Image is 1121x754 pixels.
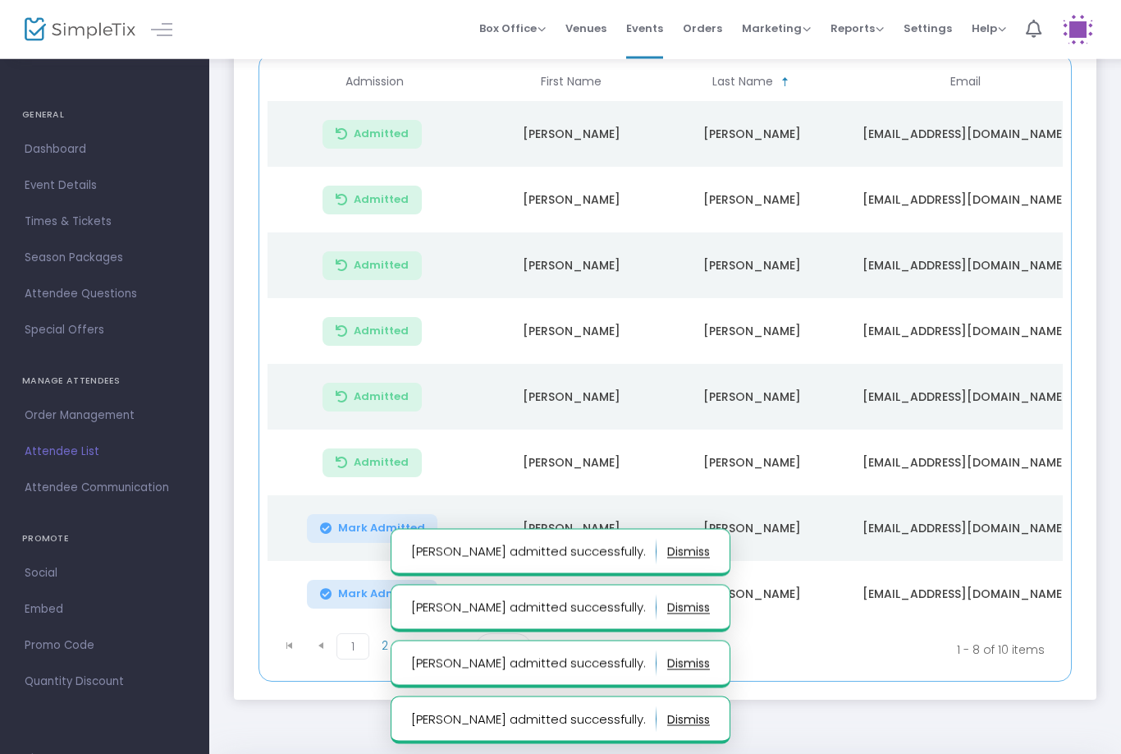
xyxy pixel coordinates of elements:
td: [EMAIL_ADDRESS][DOMAIN_NAME] [842,562,1088,628]
td: [PERSON_NAME] [481,168,661,233]
td: [PERSON_NAME] [661,562,842,628]
span: Promo Code [25,635,185,656]
span: Dashboard [25,139,185,160]
span: Marketing [742,21,811,36]
td: [EMAIL_ADDRESS][DOMAIN_NAME] [842,430,1088,496]
td: [EMAIL_ADDRESS][DOMAIN_NAME] [842,102,1088,168]
button: dismiss [667,595,710,621]
p: [PERSON_NAME] admitted successfully. [411,595,657,621]
td: [PERSON_NAME] [661,496,842,562]
td: [EMAIL_ADDRESS][DOMAIN_NAME] [842,496,1088,562]
td: [EMAIL_ADDRESS][DOMAIN_NAME] [842,168,1088,233]
span: Sortable [779,76,792,90]
span: Page 1 [336,634,369,660]
span: Admitted [354,325,409,338]
span: Admitted [354,128,409,141]
span: Venues [565,7,606,49]
span: Orders [683,7,722,49]
span: Go to the next page [400,634,432,659]
button: Mark Admitted [307,515,438,544]
button: Admitted [323,186,422,215]
td: [EMAIL_ADDRESS][DOMAIN_NAME] [842,365,1088,430]
span: Attendee Communication [25,477,185,499]
button: dismiss [667,651,710,677]
td: [PERSON_NAME] [661,365,842,430]
td: [PERSON_NAME] [481,496,661,562]
span: Event Details [25,175,185,196]
td: [PERSON_NAME] [481,102,661,168]
button: Admitted [323,318,422,347]
td: [PERSON_NAME] [661,233,842,299]
span: Admitted [354,457,409,470]
td: [PERSON_NAME] [661,102,842,168]
span: Go to the last page [432,634,463,659]
span: Embed [25,599,185,620]
span: Special Offers [25,320,185,341]
span: Admitted [354,260,409,273]
span: Box Office [479,21,546,36]
button: Mark Admitted [307,581,438,609]
span: Admitted [354,391,409,404]
span: Last Name [712,76,773,90]
span: Reports [830,21,884,36]
p: [PERSON_NAME] admitted successfully. [411,651,657,677]
h4: MANAGE ATTENDEES [22,365,187,398]
span: Events [626,7,663,49]
p: [PERSON_NAME] admitted successfully. [411,539,657,565]
h4: PROMOTE [22,522,187,555]
button: Admitted [323,121,422,149]
span: Email [950,76,981,90]
td: [PERSON_NAME] [481,365,661,430]
span: Order Management [25,405,185,426]
h4: GENERAL [22,99,187,131]
span: Page 2 [369,634,400,659]
td: [PERSON_NAME] [481,430,661,496]
button: Admitted [323,384,422,412]
td: [EMAIL_ADDRESS][DOMAIN_NAME] [842,233,1088,299]
span: Mark Admitted [338,522,425,536]
td: [PERSON_NAME] [661,430,842,496]
span: Attendee List [25,441,185,462]
p: [PERSON_NAME] admitted successfully. [411,706,657,733]
button: Admitted [323,449,422,478]
button: Select [502,635,525,666]
span: First Name [541,76,602,90]
td: [EMAIL_ADDRESS][DOMAIN_NAME] [842,299,1088,365]
span: Social [25,563,185,584]
div: Data table [268,63,1063,628]
span: Mark Admitted [338,588,425,601]
span: Attendee Questions [25,283,185,305]
td: [PERSON_NAME] [481,233,661,299]
span: Admitted [354,194,409,207]
span: Settings [904,7,952,49]
span: Times & Tickets [25,211,185,232]
kendo-pager-info: 1 - 8 of 10 items [695,634,1045,667]
button: Admitted [323,252,422,281]
button: dismiss [667,539,710,565]
span: Quantity Discount [25,671,185,692]
td: [PERSON_NAME] [661,299,842,365]
td: [PERSON_NAME] [661,168,842,233]
span: Help [972,21,1006,36]
span: Admission [345,76,404,90]
span: Season Packages [25,247,185,269]
button: dismiss [667,706,710,733]
td: [PERSON_NAME] [481,299,661,365]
